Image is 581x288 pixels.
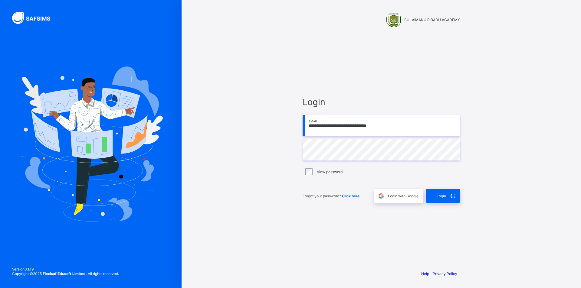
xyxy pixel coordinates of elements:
span: Version 0.1.19 [12,267,119,271]
a: Help [421,271,429,276]
span: Login [437,194,446,198]
img: SAFSIMS Logo [12,12,57,24]
span: Login [303,97,460,107]
img: google.396cfc9801f0270233282035f929180a.svg [378,193,385,199]
label: View password [317,170,343,174]
a: Click here [342,194,359,198]
span: Copyright © 2025 All rights reserved. [12,271,119,276]
span: SULAIMANU RIBADU ACADEMY [404,18,460,22]
span: Forgot your password? [303,194,359,198]
a: Privacy Policy [433,271,457,276]
img: Hero Image [19,66,163,221]
strong: Flexisaf Edusoft Limited. [43,271,87,276]
span: Login with Google [388,194,419,198]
